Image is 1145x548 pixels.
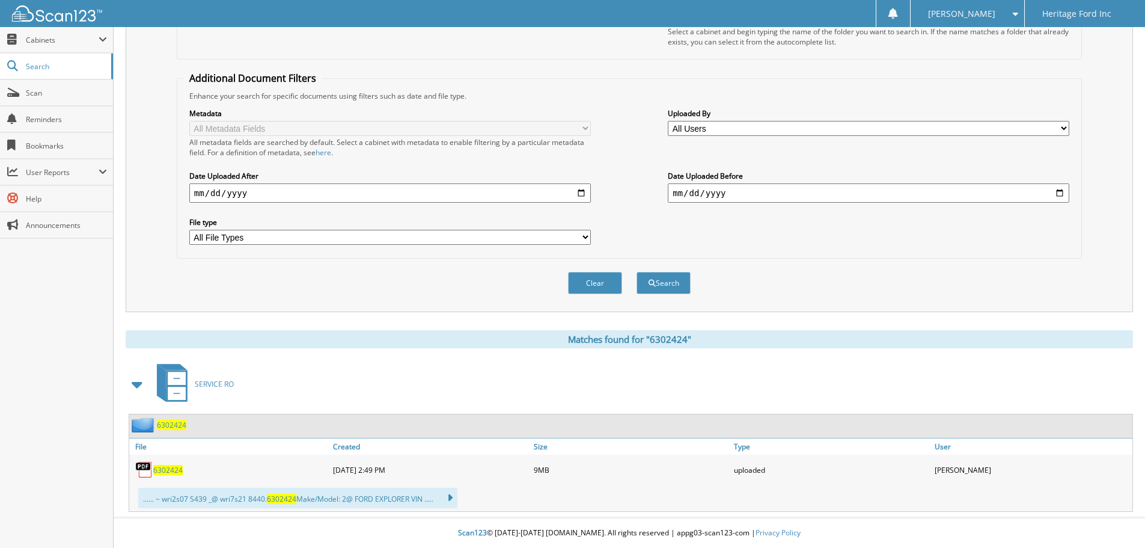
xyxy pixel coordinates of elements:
span: User Reports [26,167,99,177]
a: Type [731,439,932,455]
div: All metadata fields are searched by default. Select a cabinet with metadata to enable filtering b... [189,137,591,158]
img: PDF.png [135,461,153,479]
img: scan123-logo-white.svg [12,5,102,22]
label: Date Uploaded Before [668,171,1069,181]
a: Privacy Policy [756,528,801,538]
div: Enhance your search for specific documents using filters such as date and file type. [183,91,1075,101]
span: Announcements [26,220,107,230]
label: Date Uploaded After [189,171,591,181]
span: [PERSON_NAME] [928,10,995,17]
span: SERVICE RO [195,379,234,389]
span: Scan123 [458,528,487,538]
a: Created [330,439,531,455]
a: File [129,439,330,455]
div: Matches found for "6302424" [126,330,1133,348]
iframe: Chat Widget [1085,490,1145,548]
div: [DATE] 2:49 PM [330,458,531,482]
span: Reminders [26,114,107,125]
span: 6302424 [267,494,296,504]
span: Scan [26,88,107,98]
span: Bookmarks [26,141,107,151]
a: here [316,147,331,158]
a: 6302424 [157,420,186,430]
button: Clear [568,272,622,294]
label: Uploaded By [668,108,1069,119]
a: 6302424 [153,465,183,475]
span: Heritage Ford Inc [1042,10,1111,17]
div: ...... ~ wri2s07 S439 _@ wri7s21 8440. Make/Model: 2@ FORD EXPLORER VIN ..... [138,488,457,508]
div: [PERSON_NAME] [932,458,1132,482]
img: folder2.png [132,417,157,433]
input: start [189,183,591,203]
div: © [DATE]-[DATE] [DOMAIN_NAME]. All rights reserved | appg03-scan123-com | [114,519,1145,548]
input: end [668,183,1069,203]
div: 9MB [531,458,731,482]
span: Cabinets [26,35,99,45]
span: Search [26,61,105,72]
label: Metadata [189,108,591,119]
a: User [932,439,1132,455]
div: uploaded [731,458,932,482]
div: Select a cabinet and begin typing the name of the folder you want to search in. If the name match... [668,26,1069,47]
legend: Additional Document Filters [183,72,322,85]
a: Size [531,439,731,455]
a: SERVICE RO [150,360,234,408]
label: File type [189,217,591,227]
button: Search [637,272,691,294]
span: Help [26,194,107,204]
